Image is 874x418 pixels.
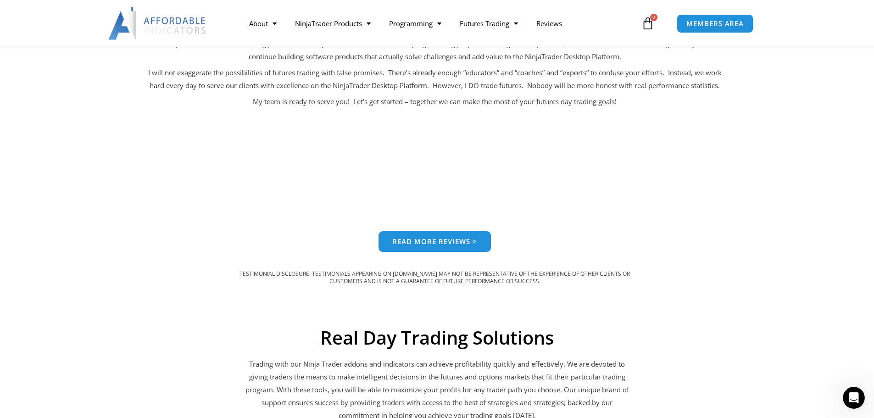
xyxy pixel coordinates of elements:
a: MEMBERS AREA [677,14,753,33]
a: NinjaTrader Products [286,13,380,34]
span: MEMBERS AREA [686,20,744,27]
span: 0 [650,14,657,21]
nav: Menu [240,13,639,34]
img: LogoAI | Affordable Indicators – NinjaTrader [108,7,207,40]
a: 0 [628,10,668,37]
iframe: Intercom live chat [843,387,865,409]
a: About [240,13,286,34]
p: I will not exaggerate the possibilities of futures trading with false promises. There’s already e... [141,67,729,92]
div: TESTIMONIAL DISCLOSURE: TESTIMONIALS APPEARING ON [DOMAIN_NAME] MAY NOT BE REPRESENTATIVE OF THE ... [236,270,633,286]
p: My team is ready to serve you! Let’s get started – together we can make the most of your futures ... [141,95,729,108]
span: Read more reviews > [392,238,477,245]
h2: Real Day Trading Solutions [242,327,632,349]
a: Futures Trading [451,13,527,34]
a: Reviews [527,13,571,34]
a: Read more reviews > [379,231,491,252]
iframe: Customer reviews powered by Trustpilot [141,121,729,231]
a: Programming [380,13,451,34]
